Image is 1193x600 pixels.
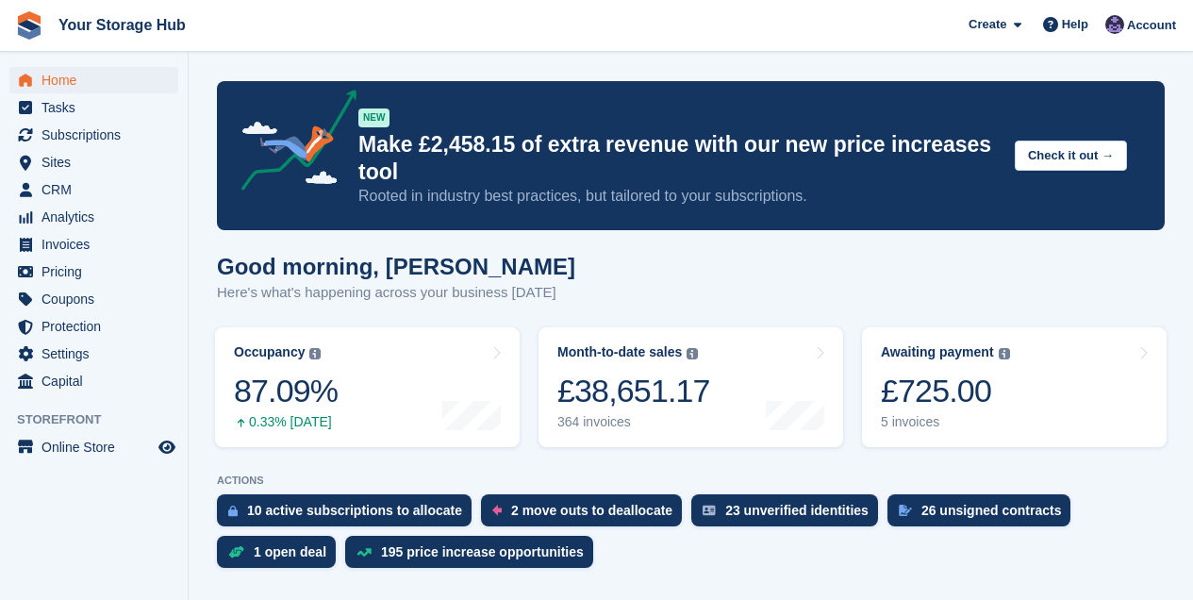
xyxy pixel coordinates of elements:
[557,414,710,430] div: 364 invoices
[9,341,178,367] a: menu
[215,327,520,447] a: Occupancy 87.09% 0.33% [DATE]
[51,9,193,41] a: Your Storage Hub
[41,258,155,285] span: Pricing
[17,410,188,429] span: Storefront
[969,15,1006,34] span: Create
[511,503,672,518] div: 2 move outs to deallocate
[9,94,178,121] a: menu
[1105,15,1124,34] img: Liam Beddard
[725,503,869,518] div: 23 unverified identities
[41,368,155,394] span: Capital
[217,494,481,536] a: 10 active subscriptions to allocate
[228,505,238,517] img: active_subscription_to_allocate_icon-d502201f5373d7db506a760aba3b589e785aa758c864c3986d89f69b8ff3...
[41,313,155,340] span: Protection
[9,204,178,230] a: menu
[228,545,244,558] img: deal-1b604bf984904fb50ccaf53a9ad4b4a5d6e5aea283cecdc64d6e3604feb123c2.svg
[41,204,155,230] span: Analytics
[9,258,178,285] a: menu
[9,313,178,340] a: menu
[41,434,155,460] span: Online Store
[234,372,338,410] div: 87.09%
[9,122,178,148] a: menu
[234,344,305,360] div: Occupancy
[921,503,1062,518] div: 26 unsigned contracts
[1015,141,1127,172] button: Check it out →
[309,348,321,359] img: icon-info-grey-7440780725fd019a000dd9b08b2336e03edf1995a4989e88bcd33f0948082b44.svg
[41,176,155,203] span: CRM
[15,11,43,40] img: stora-icon-8386f47178a22dfd0bd8f6a31ec36ba5ce8667c1dd55bd0f319d3a0aa187defe.svg
[881,414,1010,430] div: 5 invoices
[1062,15,1088,34] span: Help
[217,536,345,577] a: 1 open deal
[703,505,716,516] img: verify_identity-adf6edd0f0f0b5bbfe63781bf79b02c33cf7c696d77639b501bdc392416b5a36.svg
[557,344,682,360] div: Month-to-date sales
[358,108,389,127] div: NEW
[41,94,155,121] span: Tasks
[217,475,1165,487] p: ACTIONS
[9,434,178,460] a: menu
[691,494,887,536] a: 23 unverified identities
[41,122,155,148] span: Subscriptions
[9,149,178,175] a: menu
[492,505,502,516] img: move_outs_to_deallocate_icon-f764333ba52eb49d3ac5e1228854f67142a1ed5810a6f6cc68b1a99e826820c5.svg
[481,494,691,536] a: 2 move outs to deallocate
[41,149,155,175] span: Sites
[234,414,338,430] div: 0.33% [DATE]
[356,548,372,557] img: price_increase_opportunities-93ffe204e8149a01c8c9dc8f82e8f89637d9d84a8eef4429ea346261dce0b2c0.svg
[381,544,584,559] div: 195 price increase opportunities
[358,131,1000,186] p: Make £2,458.15 of extra revenue with our new price increases tool
[887,494,1081,536] a: 26 unsigned contracts
[539,327,843,447] a: Month-to-date sales £38,651.17 364 invoices
[687,348,698,359] img: icon-info-grey-7440780725fd019a000dd9b08b2336e03edf1995a4989e88bcd33f0948082b44.svg
[9,176,178,203] a: menu
[254,544,326,559] div: 1 open deal
[345,536,603,577] a: 195 price increase opportunities
[217,254,575,279] h1: Good morning, [PERSON_NAME]
[881,344,994,360] div: Awaiting payment
[247,503,462,518] div: 10 active subscriptions to allocate
[41,231,155,258] span: Invoices
[9,67,178,93] a: menu
[899,505,912,516] img: contract_signature_icon-13c848040528278c33f63329250d36e43548de30e8caae1d1a13099fd9432cc5.svg
[881,372,1010,410] div: £725.00
[41,67,155,93] span: Home
[9,368,178,394] a: menu
[9,231,178,258] a: menu
[9,286,178,312] a: menu
[557,372,710,410] div: £38,651.17
[358,186,1000,207] p: Rooted in industry best practices, but tailored to your subscriptions.
[1127,16,1176,35] span: Account
[225,90,357,197] img: price-adjustments-announcement-icon-8257ccfd72463d97f412b2fc003d46551f7dbcb40ab6d574587a9cd5c0d94...
[862,327,1167,447] a: Awaiting payment £725.00 5 invoices
[999,348,1010,359] img: icon-info-grey-7440780725fd019a000dd9b08b2336e03edf1995a4989e88bcd33f0948082b44.svg
[41,286,155,312] span: Coupons
[41,341,155,367] span: Settings
[156,436,178,458] a: Preview store
[217,282,575,304] p: Here's what's happening across your business [DATE]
